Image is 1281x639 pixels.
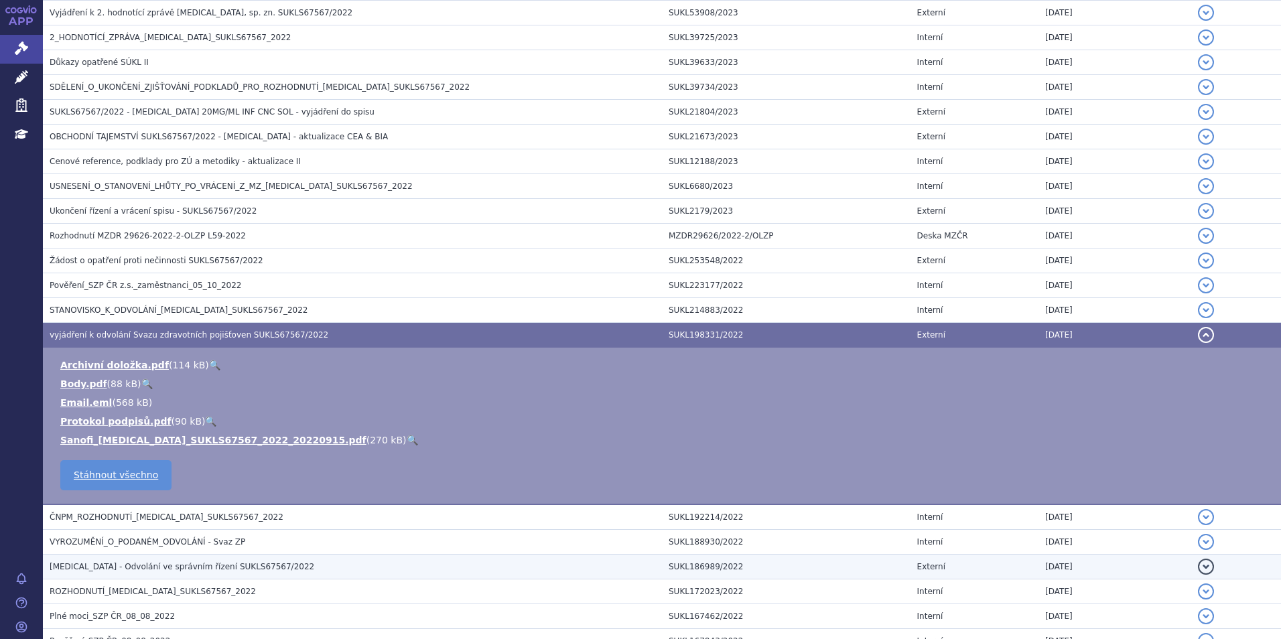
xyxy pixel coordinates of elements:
a: Email.eml [60,397,112,408]
span: ČNPM_ROZHODNUTÍ_SARCLISA_SUKLS67567_2022 [50,512,283,522]
span: Externí [917,107,945,117]
a: 🔍 [141,378,153,389]
td: MZDR29626/2022-2/OLZP [662,224,911,248]
span: Interní [917,82,943,92]
span: ROZHODNUTÍ_SARCLISA_SUKLS67567_2022 [50,587,256,596]
td: SUKL223177/2022 [662,273,911,298]
button: detail [1198,79,1214,95]
span: STANOVISKO_K_ODVOLÁNÍ_SARCLISA_SUKLS67567_2022 [50,305,308,315]
span: Pověření_SZP ČR z.s._zaměstnanci_05_10_2022 [50,281,241,290]
td: [DATE] [1038,149,1191,174]
span: SUKLS67567/2022 - SARCLISA 20MG/ML INF CNC SOL - vyjádření do spisu [50,107,375,117]
a: Sanofi_[MEDICAL_DATA]_SUKLS67567_2022_20220915.pdf [60,435,366,445]
td: [DATE] [1038,1,1191,25]
td: SUKL2179/2023 [662,199,911,224]
span: USNESENÍ_O_STANOVENÍ_LHŮTY_PO_VRÁCENÍ_Z_MZ_SARCLISA_SUKLS67567_2022 [50,182,413,191]
button: detail [1198,509,1214,525]
td: [DATE] [1038,323,1191,348]
span: SARCLISA - Odvolání ve správním řízení SUKLS67567/2022 [50,562,314,571]
span: OBCHODNÍ TAJEMSTVÍ SUKLS67567/2022 - SARCLISA - aktualizace CEA & BIA [50,132,388,141]
td: SUKL21804/2023 [662,100,911,125]
td: [DATE] [1038,75,1191,100]
span: 270 kB [370,435,403,445]
td: [DATE] [1038,199,1191,224]
td: [DATE] [1038,504,1191,530]
span: vyjádření k odvolání Svazu zdravotních pojišťoven SUKLS67567/2022 [50,330,328,340]
button: detail [1198,54,1214,70]
li: ( ) [60,377,1268,390]
button: detail [1198,29,1214,46]
span: Interní [917,33,943,42]
span: Interní [917,512,943,522]
span: Vyjádření k 2. hodnotící zprávě SARCLISA, sp. zn. SUKLS67567/2022 [50,8,352,17]
span: Žádost o opatření proti nečinnosti SUKLS67567/2022 [50,256,263,265]
span: Rozhodnutí MZDR 29626-2022-2-OLZP L59-2022 [50,231,246,240]
span: Externí [917,206,945,216]
button: detail [1198,583,1214,599]
td: [DATE] [1038,530,1191,555]
td: [DATE] [1038,125,1191,149]
span: Interní [917,58,943,67]
td: SUKL39734/2023 [662,75,911,100]
td: [DATE] [1038,579,1191,604]
span: Interní [917,587,943,596]
button: detail [1198,559,1214,575]
span: Externí [917,256,945,265]
li: ( ) [60,433,1268,447]
td: SUKL188930/2022 [662,530,911,555]
td: SUKL192214/2022 [662,504,911,530]
span: Interní [917,305,943,315]
button: detail [1198,253,1214,269]
td: SUKL12188/2023 [662,149,911,174]
span: Interní [917,182,943,191]
span: Interní [917,537,943,547]
span: Interní [917,281,943,290]
button: detail [1198,608,1214,624]
td: SUKL167462/2022 [662,604,911,629]
td: SUKL172023/2022 [662,579,911,604]
span: 114 kB [172,360,205,370]
button: detail [1198,104,1214,120]
span: Deska MZČR [917,231,968,240]
button: detail [1198,5,1214,21]
td: SUKL39725/2023 [662,25,911,50]
td: [DATE] [1038,555,1191,579]
li: ( ) [60,358,1268,372]
td: SUKL253548/2022 [662,248,911,273]
td: [DATE] [1038,50,1191,75]
span: Interní [917,612,943,621]
a: Archivní doložka.pdf [60,360,169,370]
a: Stáhnout všechno [60,460,172,490]
span: Cenové reference, podklady pro ZÚ a metodiky - aktualizace II [50,157,301,166]
span: Ukončení řízení a vrácení spisu - SUKLS67567/2022 [50,206,257,216]
li: ( ) [60,415,1268,428]
button: detail [1198,327,1214,343]
td: SUKL21673/2023 [662,125,911,149]
button: detail [1198,203,1214,219]
span: Interní [917,157,943,166]
li: ( ) [60,396,1268,409]
span: 2_HODNOTÍCÍ_ZPRÁVA_SARCLISA_SUKLS67567_2022 [50,33,291,42]
button: detail [1198,228,1214,244]
td: [DATE] [1038,248,1191,273]
td: SUKL39633/2023 [662,50,911,75]
a: 🔍 [205,416,216,427]
a: Protokol podpisů.pdf [60,416,172,427]
td: SUKL6680/2023 [662,174,911,199]
span: SDĚLENÍ_O_UKONČENÍ_ZJIŠŤOVÁNÍ_PODKLADŮ_PRO_ROZHODNUTÍ_SARCLISA_SUKLS67567_2022 [50,82,470,92]
button: detail [1198,277,1214,293]
button: detail [1198,302,1214,318]
td: [DATE] [1038,174,1191,199]
button: detail [1198,178,1214,194]
span: Externí [917,330,945,340]
span: VYROZUMĚNÍ_O_PODANÉM_ODVOLÁNÍ - Svaz ZP [50,537,245,547]
td: SUKL186989/2022 [662,555,911,579]
span: 568 kB [116,397,149,408]
td: [DATE] [1038,604,1191,629]
a: 🔍 [209,360,220,370]
span: 90 kB [175,416,202,427]
td: SUKL198331/2022 [662,323,911,348]
td: [DATE] [1038,100,1191,125]
td: SUKL53908/2023 [662,1,911,25]
td: [DATE] [1038,298,1191,323]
